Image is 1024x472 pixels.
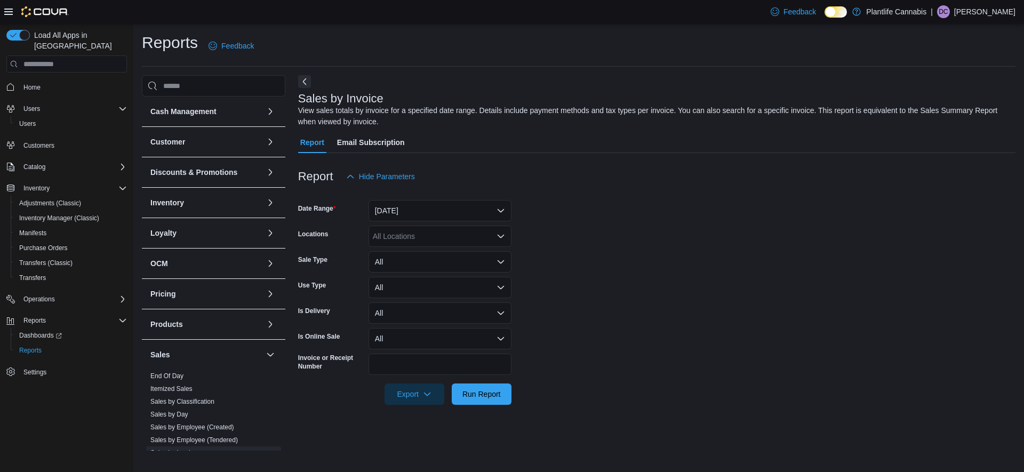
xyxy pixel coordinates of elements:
[150,319,262,330] button: Products
[298,281,326,290] label: Use Type
[11,116,131,131] button: Users
[2,181,131,196] button: Inventory
[369,277,511,298] button: All
[150,289,175,299] h3: Pricing
[15,344,46,357] a: Reports
[264,105,277,118] button: Cash Management
[264,196,277,209] button: Inventory
[150,197,262,208] button: Inventory
[15,117,127,130] span: Users
[15,197,127,210] span: Adjustments (Classic)
[766,1,820,22] a: Feedback
[150,436,238,444] a: Sales by Employee (Tendered)
[369,251,511,273] button: All
[264,257,277,270] button: OCM
[300,132,324,153] span: Report
[19,274,46,282] span: Transfers
[204,35,258,57] a: Feedback
[19,182,127,195] span: Inventory
[19,139,59,152] a: Customers
[150,258,168,269] h3: OCM
[11,270,131,285] button: Transfers
[298,75,311,88] button: Next
[23,141,54,150] span: Customers
[391,383,438,405] span: Export
[15,257,127,269] span: Transfers (Classic)
[19,259,73,267] span: Transfers (Classic)
[298,170,333,183] h3: Report
[2,292,131,307] button: Operations
[15,329,66,342] a: Dashboards
[19,161,127,173] span: Catalog
[150,167,262,178] button: Discounts & Promotions
[23,83,41,92] span: Home
[369,328,511,349] button: All
[462,389,501,399] span: Run Report
[21,6,69,17] img: Cova
[150,385,193,393] span: Itemized Sales
[931,5,933,18] p: |
[19,314,127,327] span: Reports
[15,227,51,239] a: Manifests
[23,316,46,325] span: Reports
[298,307,330,315] label: Is Delivery
[30,30,127,51] span: Load All Apps in [GEOGRAPHIC_DATA]
[15,329,127,342] span: Dashboards
[150,106,217,117] h3: Cash Management
[19,331,62,340] span: Dashboards
[19,365,127,379] span: Settings
[19,102,127,115] span: Users
[11,328,131,343] a: Dashboards
[15,197,85,210] a: Adjustments (Classic)
[19,161,50,173] button: Catalog
[150,258,262,269] button: OCM
[19,81,45,94] a: Home
[19,182,54,195] button: Inventory
[150,385,193,393] a: Itemized Sales
[15,242,127,254] span: Purchase Orders
[19,346,42,355] span: Reports
[954,5,1015,18] p: [PERSON_NAME]
[150,349,170,360] h3: Sales
[298,92,383,105] h3: Sales by Invoice
[298,255,327,264] label: Sale Type
[264,227,277,239] button: Loyalty
[150,372,183,380] a: End Of Day
[150,289,262,299] button: Pricing
[23,368,46,377] span: Settings
[11,241,131,255] button: Purchase Orders
[19,80,127,93] span: Home
[264,348,277,361] button: Sales
[298,204,336,213] label: Date Range
[11,196,131,211] button: Adjustments (Classic)
[150,423,234,431] a: Sales by Employee (Created)
[783,6,816,17] span: Feedback
[369,302,511,324] button: All
[150,349,262,360] button: Sales
[15,212,127,225] span: Inventory Manager (Classic)
[11,211,131,226] button: Inventory Manager (Classic)
[342,166,419,187] button: Hide Parameters
[369,200,511,221] button: [DATE]
[2,159,131,174] button: Catalog
[19,314,50,327] button: Reports
[298,354,364,371] label: Invoice or Receipt Number
[298,105,1010,127] div: View sales totals by invoice for a specified date range. Details include payment methods and tax ...
[15,344,127,357] span: Reports
[150,228,177,238] h3: Loyalty
[19,293,127,306] span: Operations
[23,163,45,171] span: Catalog
[150,449,197,457] a: Sales by Invoice
[15,271,50,284] a: Transfers
[385,383,444,405] button: Export
[298,332,340,341] label: Is Online Sale
[825,6,847,18] input: Dark Mode
[11,255,131,270] button: Transfers (Classic)
[150,106,262,117] button: Cash Management
[15,117,40,130] a: Users
[937,5,950,18] div: Donna Chapman
[150,411,188,418] a: Sales by Day
[221,41,254,51] span: Feedback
